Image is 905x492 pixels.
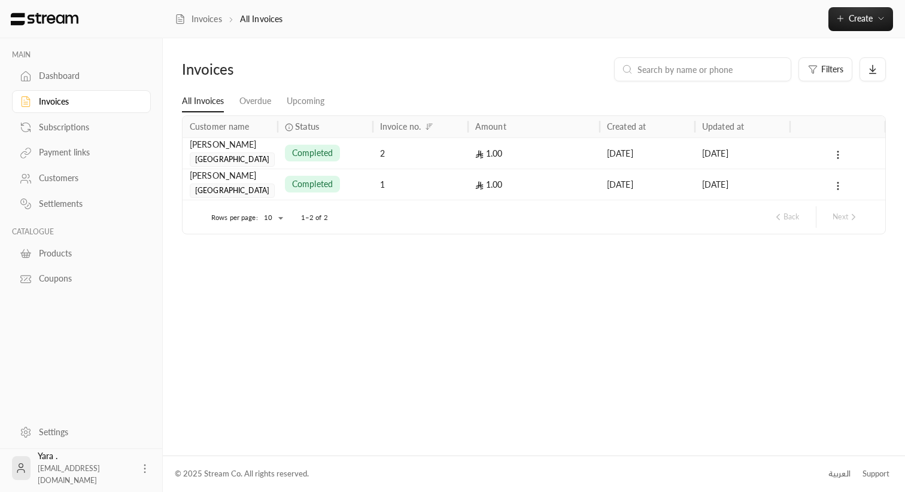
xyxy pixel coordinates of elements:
[292,178,333,190] span: completed
[190,152,275,167] span: [GEOGRAPHIC_DATA]
[828,468,851,480] div: العربية
[38,464,100,485] span: [EMAIL_ADDRESS][DOMAIN_NAME]
[858,463,893,485] a: Support
[12,192,151,216] a: Settlements
[39,273,136,285] div: Coupons
[702,121,744,132] div: Updated at
[190,169,271,182] div: [PERSON_NAME]
[380,121,421,132] div: Invoice no.
[39,121,136,133] div: Subscriptions
[295,120,319,133] span: Status
[190,184,275,198] span: [GEOGRAPHIC_DATA]
[637,63,783,76] input: Search by name or phone
[39,96,136,108] div: Invoices
[12,420,151,444] a: Settings
[821,65,843,74] span: Filters
[380,138,461,169] div: 2
[292,147,333,159] span: completed
[182,91,224,112] a: All Invoices
[287,91,324,112] a: Upcoming
[475,138,593,169] div: 1.00
[12,167,151,190] a: Customers
[475,121,506,132] div: Amount
[607,169,688,200] div: [DATE]
[798,57,852,81] button: Filters
[39,70,136,82] div: Dashboard
[380,169,461,200] div: 1
[475,169,593,200] div: 1.00
[39,146,136,158] div: Payment links
[190,121,250,132] div: Customer name
[12,90,151,114] a: Invoices
[258,210,287,225] div: 10
[607,121,646,132] div: Created at
[607,138,688,169] div: [DATE]
[12,50,151,60] p: MAIN
[10,13,80,26] img: Logo
[828,7,893,31] button: Create
[702,138,783,169] div: [DATE]
[12,227,151,237] p: CATALOGUE
[182,60,349,79] div: Invoices
[239,91,271,112] a: Overdue
[12,267,151,291] a: Coupons
[39,172,136,184] div: Customers
[211,213,258,222] p: Rows per page:
[12,242,151,265] a: Products
[702,169,783,200] div: [DATE]
[175,468,309,480] div: © 2025 Stream Co. All rights reserved.
[12,141,151,164] a: Payment links
[240,13,283,25] p: All Invoices
[849,13,873,23] span: Create
[422,120,436,134] button: Sort
[301,213,328,222] p: 1–2 of 2
[175,13,222,25] a: Invoices
[39,198,136,210] div: Settlements
[190,138,271,151] div: [PERSON_NAME]
[39,426,136,438] div: Settings
[38,450,132,486] div: Yara .
[12,115,151,139] a: Subscriptions
[39,247,136,259] div: Products
[175,13,283,25] nav: breadcrumb
[12,65,151,88] a: Dashboard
